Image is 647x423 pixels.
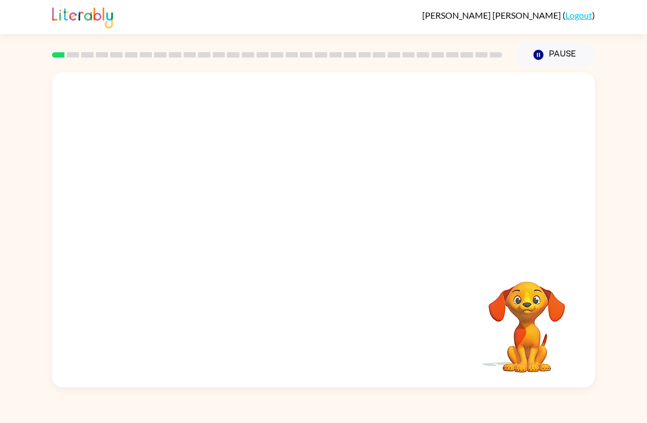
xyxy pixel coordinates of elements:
span: [PERSON_NAME] [PERSON_NAME] [422,10,563,20]
a: Logout [565,10,592,20]
img: Literably [52,4,113,29]
div: ( ) [422,10,595,20]
button: Pause [515,42,595,67]
video: Your browser must support playing .mp4 files to use Literably. Please try using another browser. [472,264,582,374]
